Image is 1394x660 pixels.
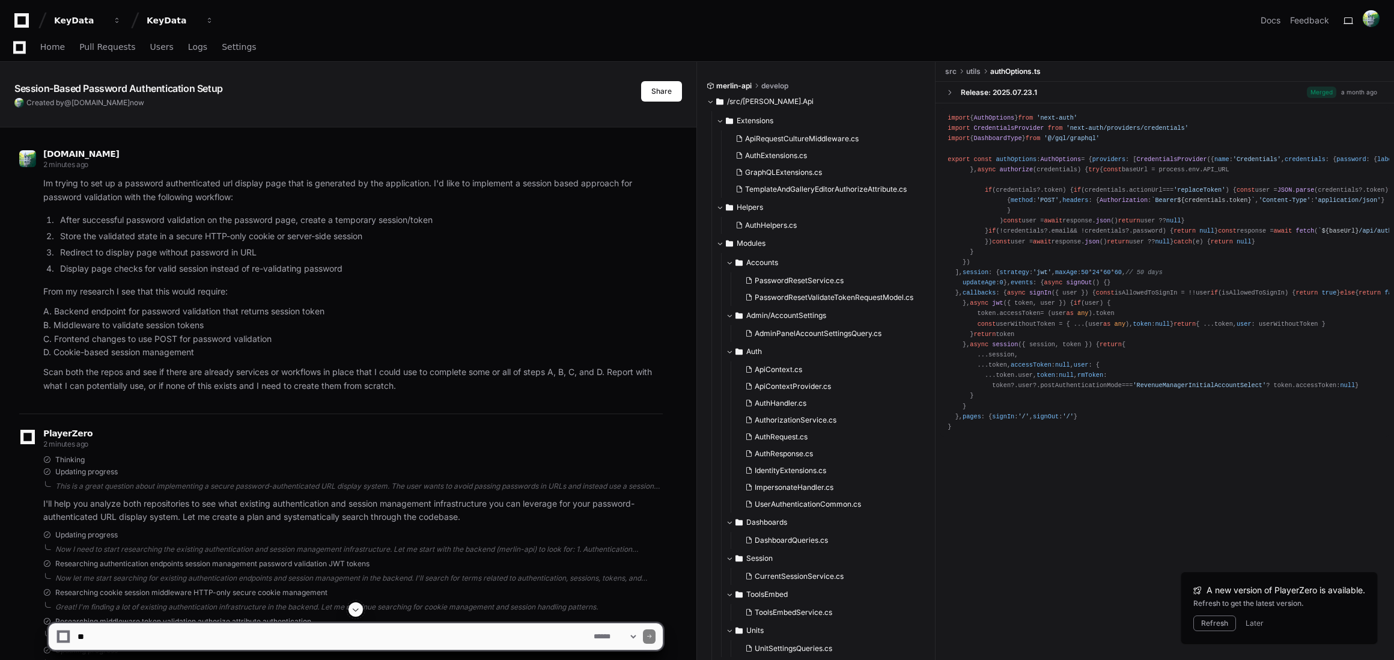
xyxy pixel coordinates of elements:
[740,289,919,306] button: PasswordResetValidateTokenRequestModel.cs
[731,130,919,147] button: ApiRequestCultureMiddleware.cs
[64,98,72,107] span: @
[1285,156,1326,163] span: credentials
[1193,616,1236,631] button: Refresh
[1044,186,1063,194] span: token
[755,500,861,509] span: UserAuthenticationCommon.cs
[1026,135,1041,142] span: from
[1107,238,1129,245] span: return
[1125,269,1163,276] span: // 50 days
[726,114,733,128] svg: Directory
[745,134,859,144] span: ApiRequestCultureMiddleware.cs
[1018,382,1033,389] span: user
[188,43,207,50] span: Logs
[755,329,881,338] span: AdminPanelAccountSettingsQuery.cs
[1356,620,1388,653] iframe: Open customer support
[755,572,844,581] span: CurrentSessionService.cs
[755,449,813,459] span: AuthResponse.cs
[43,305,663,359] p: A. Backend endpoint for password validation that returns session token B. Middleware to validate ...
[1296,186,1315,194] span: parse
[1062,197,1088,204] span: headers
[726,549,927,568] button: Session
[735,551,743,566] svg: Directory
[755,536,828,545] span: DashboardQueries.cs
[755,276,844,286] span: PasswordResetService.cs
[1296,289,1318,296] span: return
[1322,227,1359,234] span: ${baseUrl}
[948,124,970,132] span: import
[746,311,826,320] span: Admin/AccountSettings
[1055,289,1085,296] span: { user }
[726,513,927,532] button: Dashboards
[755,399,806,408] span: AuthHandler.cs
[1363,10,1380,27] img: ACg8ocIResxbXmkj8yi8MXd9khwmIcCagy_aFmaABQjz70hz5r7uuJU=s96-c
[740,361,919,378] button: ApiContext.cs
[716,94,723,109] svg: Directory
[948,113,1382,432] div: { } { } : = { : [ ({ : , : { : { : , : }, : { : , : }, : { : , : }, : { : , : }, : { : , : } }, (...
[1233,156,1281,163] span: 'Credentials'
[973,331,996,338] span: return
[1000,279,1003,286] span: 0
[1018,413,1029,420] span: '/'
[978,320,996,328] span: const
[1193,599,1365,608] div: Refresh to get the latest version.
[740,532,919,549] button: DashboardQueries.cs
[755,293,913,302] span: PasswordResetValidateTokenRequestModel.cs
[948,135,970,142] span: import
[1137,156,1207,163] span: CredentialsProvider
[1067,124,1189,132] span: 'next-auth/providers/credentials'
[755,466,826,475] span: IdentityExtensions.cs
[973,156,992,163] span: const
[1022,341,1089,348] span: { session, token }
[978,166,996,173] span: async
[1133,320,1151,328] span: token
[1133,227,1162,234] span: password
[1074,299,1081,307] span: if
[726,253,927,272] button: Accounts
[55,545,663,554] div: Now I need to start researching the existing authentication and session management infrastructure...
[1366,186,1385,194] span: token
[996,156,1036,163] span: authOptions
[1261,14,1280,26] a: Docs
[1033,413,1059,420] span: signOut
[222,43,256,50] span: Settings
[1018,371,1033,379] span: user
[1103,320,1110,328] span: as
[55,481,663,491] div: This is a great question about implementing a secure password-authenticated URL display system. T...
[1040,382,1122,389] span: postAuthenticationMode
[716,81,752,91] span: merlin-api
[1036,114,1077,121] span: 'next-auth'
[716,198,927,217] button: Helpers
[1336,156,1366,163] span: password
[745,221,797,230] span: AuthHelpers.cs
[1173,238,1192,245] span: catch
[973,114,1014,121] span: AuthOptions
[147,14,198,26] div: KeyData
[188,34,207,61] a: Logs
[745,168,822,177] span: GraphQLExtensions.cs
[43,285,663,299] p: From my research I see that this would require:
[755,365,802,374] span: ApiContext.cs
[1036,197,1059,204] span: 'POST'
[1155,320,1170,328] span: null
[55,455,85,465] span: Thinking
[1000,310,1041,317] span: accessToken
[737,116,773,126] span: Extensions
[970,299,988,307] span: async
[1103,166,1122,173] span: const
[731,217,919,234] button: AuthHelpers.cs
[992,413,1014,420] span: signIn
[56,230,663,243] li: Store the validated state in a secure HTTP-only cookie or server-side session
[1177,197,1251,204] span: ${credentials.token}
[755,432,808,442] span: AuthRequest.cs
[740,462,919,479] button: IdentityExtensions.cs
[1096,289,1115,296] span: const
[746,347,762,356] span: Auth
[1036,371,1055,379] span: token
[1246,619,1264,628] button: Later
[1007,299,1062,307] span: { token, user }
[1173,227,1196,234] span: return
[56,262,663,276] li: Display page checks for valid session instead of re-validating password
[735,344,743,359] svg: Directory
[56,213,663,227] li: After successful password validation on the password page, create a temporary session/token
[1277,186,1292,194] span: JSON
